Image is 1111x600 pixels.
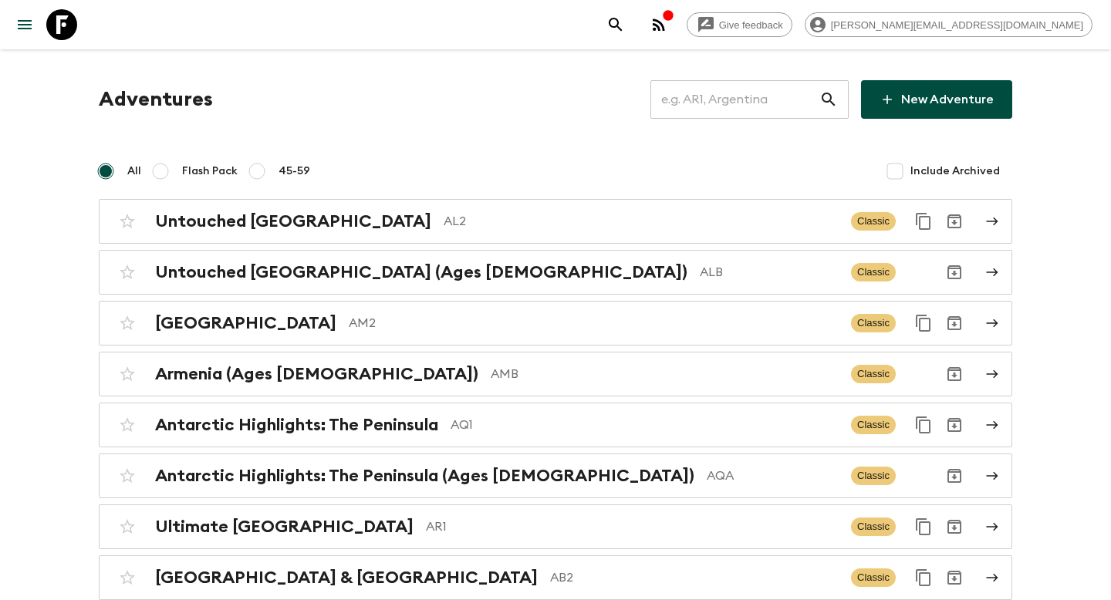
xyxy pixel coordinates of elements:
h1: Adventures [99,84,213,115]
button: Archive [939,460,970,491]
h2: [GEOGRAPHIC_DATA] [155,313,336,333]
button: Archive [939,359,970,389]
button: Archive [939,257,970,288]
p: AQ1 [451,416,839,434]
span: All [127,163,141,179]
span: Classic [851,263,896,281]
span: Classic [851,517,896,536]
input: e.g. AR1, Argentina [650,78,819,121]
span: 45-59 [279,163,310,179]
p: AB2 [550,568,839,587]
a: Untouched [GEOGRAPHIC_DATA] (Ages [DEMOGRAPHIC_DATA])ALBClassicArchive [99,250,1012,295]
h2: Untouched [GEOGRAPHIC_DATA] (Ages [DEMOGRAPHIC_DATA]) [155,262,687,282]
a: Antarctic Highlights: The Peninsula (Ages [DEMOGRAPHIC_DATA])AQAClassicArchive [99,453,1012,498]
span: Flash Pack [182,163,238,179]
button: Duplicate for 45-59 [908,206,939,237]
p: AMB [491,365,839,383]
div: [PERSON_NAME][EMAIL_ADDRESS][DOMAIN_NAME] [805,12,1092,37]
button: Archive [939,308,970,339]
p: AR1 [426,517,839,536]
h2: Ultimate [GEOGRAPHIC_DATA] [155,517,414,537]
a: New Adventure [861,80,1012,119]
p: AQA [707,467,839,485]
span: Classic [851,416,896,434]
span: Classic [851,365,896,383]
a: [GEOGRAPHIC_DATA]AM2ClassicDuplicate for 45-59Archive [99,301,1012,346]
a: Give feedback [687,12,792,37]
h2: [GEOGRAPHIC_DATA] & [GEOGRAPHIC_DATA] [155,568,538,588]
span: [PERSON_NAME][EMAIL_ADDRESS][DOMAIN_NAME] [822,19,1092,31]
button: Duplicate for 45-59 [908,511,939,542]
button: search adventures [600,9,631,40]
button: Duplicate for 45-59 [908,308,939,339]
p: AL2 [444,212,839,231]
h2: Antarctic Highlights: The Peninsula (Ages [DEMOGRAPHIC_DATA]) [155,466,694,486]
button: Archive [939,562,970,593]
a: [GEOGRAPHIC_DATA] & [GEOGRAPHIC_DATA]AB2ClassicDuplicate for 45-59Archive [99,555,1012,600]
button: Archive [939,511,970,542]
span: Classic [851,467,896,485]
h2: Untouched [GEOGRAPHIC_DATA] [155,211,431,231]
span: Classic [851,314,896,332]
button: Duplicate for 45-59 [908,410,939,440]
p: ALB [700,263,839,281]
button: Archive [939,206,970,237]
a: Antarctic Highlights: The PeninsulaAQ1ClassicDuplicate for 45-59Archive [99,403,1012,447]
p: AM2 [349,314,839,332]
a: Ultimate [GEOGRAPHIC_DATA]AR1ClassicDuplicate for 45-59Archive [99,504,1012,549]
span: Include Archived [910,163,1000,179]
h2: Armenia (Ages [DEMOGRAPHIC_DATA]) [155,364,478,384]
span: Classic [851,212,896,231]
button: Duplicate for 45-59 [908,562,939,593]
button: menu [9,9,40,40]
a: Armenia (Ages [DEMOGRAPHIC_DATA])AMBClassicArchive [99,352,1012,396]
h2: Antarctic Highlights: The Peninsula [155,415,438,435]
span: Classic [851,568,896,587]
a: Untouched [GEOGRAPHIC_DATA]AL2ClassicDuplicate for 45-59Archive [99,199,1012,244]
span: Give feedback [711,19,792,31]
button: Archive [939,410,970,440]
